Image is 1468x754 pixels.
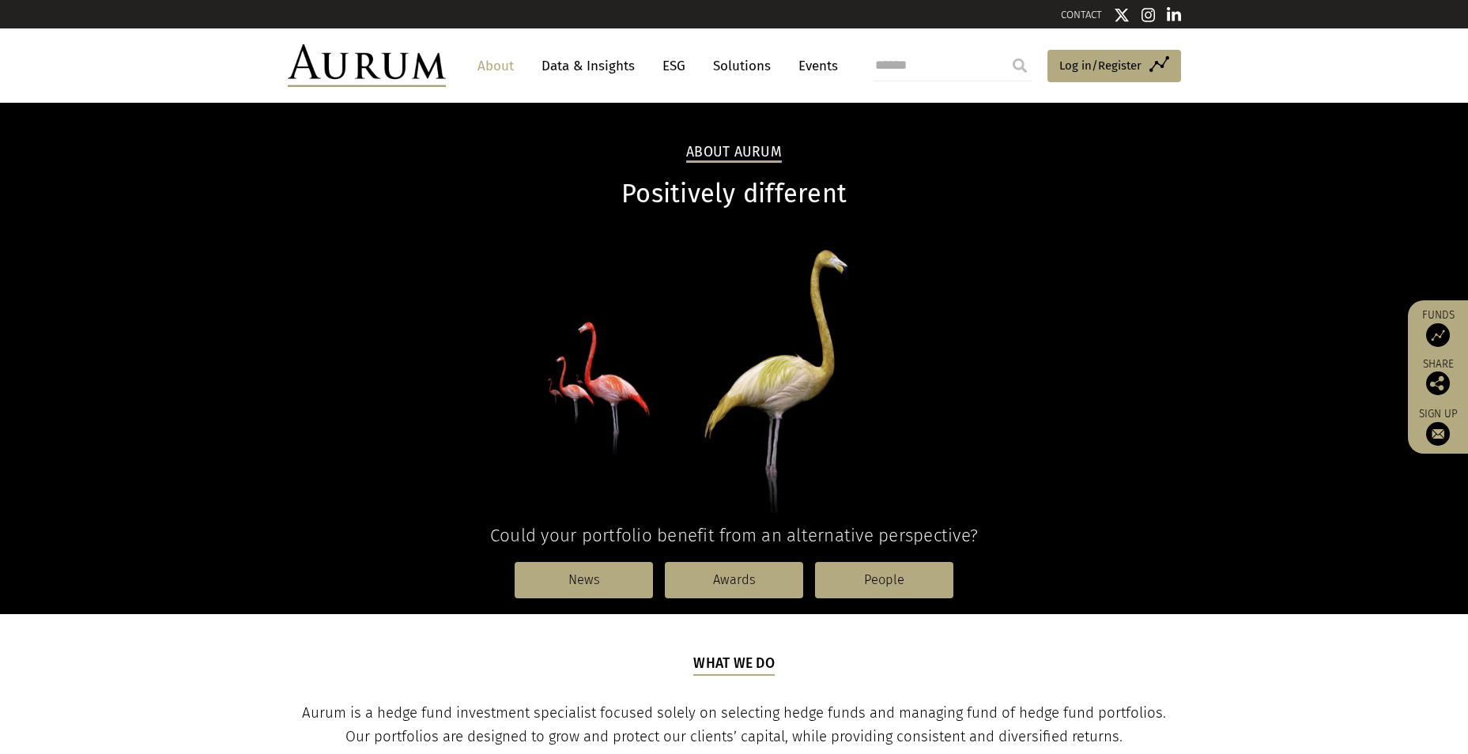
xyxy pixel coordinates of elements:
img: Instagram icon [1142,7,1156,23]
a: News [515,562,653,598]
a: Sign up [1416,407,1460,446]
a: ESG [655,51,693,81]
img: Linkedin icon [1167,7,1181,23]
div: Share [1416,359,1460,395]
h4: Could your portfolio benefit from an alternative perspective? [288,525,1181,546]
a: Log in/Register [1047,50,1181,83]
a: Awards [665,562,803,598]
a: Solutions [705,51,779,81]
h2: About Aurum [686,144,782,163]
span: Log in/Register [1059,56,1142,75]
a: About [470,51,522,81]
span: Aurum is a hedge fund investment specialist focused solely on selecting hedge funds and managing ... [302,704,1166,745]
img: Sign up to our newsletter [1426,422,1450,446]
a: Events [791,51,838,81]
a: CONTACT [1061,9,1102,21]
img: Aurum [288,44,446,87]
h5: What we do [693,654,775,676]
img: Twitter icon [1114,7,1130,23]
a: Data & Insights [534,51,643,81]
img: Access Funds [1426,323,1450,347]
h1: Positively different [288,179,1181,209]
a: Funds [1416,308,1460,347]
input: Submit [1004,50,1036,81]
a: People [815,562,953,598]
img: Share this post [1426,371,1450,395]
